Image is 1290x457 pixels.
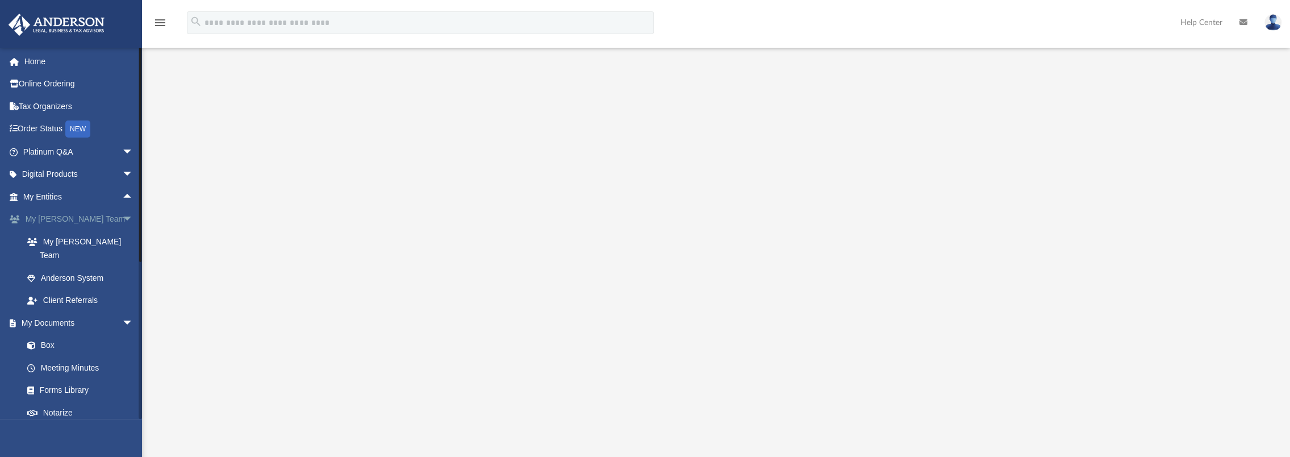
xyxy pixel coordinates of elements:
[16,401,145,424] a: Notarize
[190,15,202,28] i: search
[122,311,145,335] span: arrow_drop_down
[122,208,145,231] span: arrow_drop_down
[16,379,139,402] a: Forms Library
[8,311,145,334] a: My Documentsarrow_drop_down
[8,185,151,208] a: My Entitiesarrow_drop_up
[8,118,151,141] a: Order StatusNEW
[8,208,151,231] a: My [PERSON_NAME] Teamarrow_drop_down
[8,50,151,73] a: Home
[122,185,145,209] span: arrow_drop_up
[1264,14,1281,31] img: User Pic
[16,334,139,357] a: Box
[153,16,167,30] i: menu
[16,267,151,289] a: Anderson System
[16,356,145,379] a: Meeting Minutes
[8,95,151,118] a: Tax Organizers
[16,230,145,267] a: My [PERSON_NAME] Team
[5,14,108,36] img: Anderson Advisors Platinum Portal
[153,22,167,30] a: menu
[122,163,145,186] span: arrow_drop_down
[8,140,151,163] a: Platinum Q&Aarrow_drop_down
[8,163,151,186] a: Digital Productsarrow_drop_down
[8,73,151,95] a: Online Ordering
[65,121,90,138] div: NEW
[122,140,145,164] span: arrow_drop_down
[16,289,151,312] a: Client Referrals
